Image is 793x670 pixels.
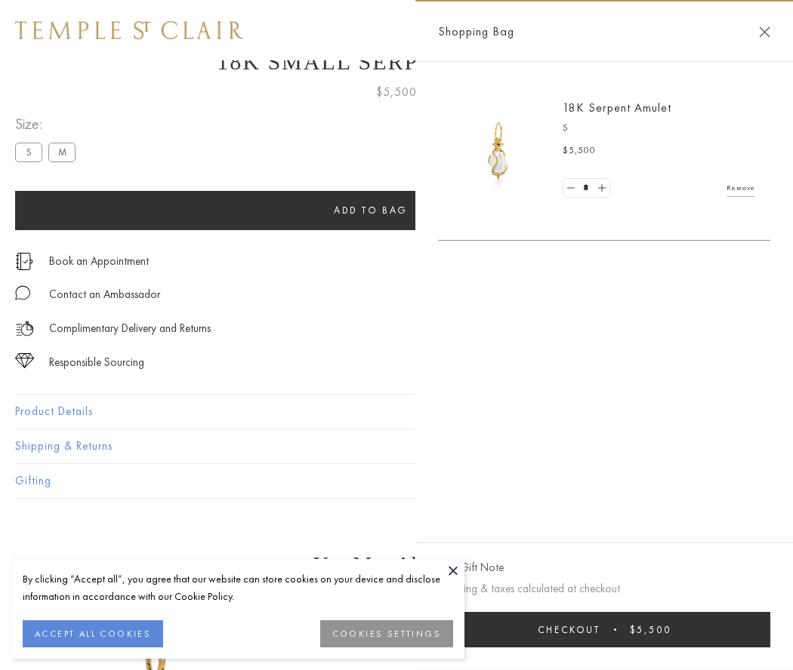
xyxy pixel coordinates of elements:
div: Responsible Sourcing [49,353,144,372]
img: icon_delivery.svg [15,319,34,338]
button: Gifting [15,464,778,498]
a: Book an Appointment [49,253,149,269]
h3: You May Also Like [38,552,755,576]
span: Checkout [538,623,600,636]
button: Shipping & Returns [15,429,778,463]
span: $5,500 [376,82,417,102]
div: Contact an Ambassador [49,285,160,304]
button: Add to bag [15,191,727,230]
a: Set quantity to 2 [594,179,609,198]
span: Size: [15,112,82,137]
span: Shopping Bag [438,22,514,41]
button: COOKIES SETTINGS [320,620,453,647]
span: $5,500 [563,143,596,158]
img: icon_appointment.svg [15,253,33,270]
label: M [48,143,76,161]
img: icon_sourcing.svg [15,353,34,368]
a: Set quantity to 0 [563,179,579,198]
div: By clicking “Accept all”, you agree that our website can store cookies on your device and disclos... [23,570,453,605]
button: Checkout $5,500 [438,612,770,647]
button: Add Gift Note [438,558,504,577]
p: Complimentary Delivery and Returns [49,319,211,338]
a: Remove [727,180,755,196]
span: $5,500 [630,623,671,636]
h1: 18K Small Serpent Amulet [15,49,778,75]
a: 18K Serpent Amulet [563,100,671,115]
button: Close Shopping Bag [759,26,770,38]
button: Product Details [15,395,778,429]
label: S [15,143,42,161]
p: Shipping & taxes calculated at checkout [438,579,770,598]
img: MessageIcon-01_2.svg [15,285,30,300]
img: P51836-E11SERPPV [453,106,544,196]
button: ACCEPT ALL COOKIES [23,620,163,647]
span: Add to bag [334,204,408,217]
img: Temple St. Clair [15,21,243,39]
p: S [563,121,755,136]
